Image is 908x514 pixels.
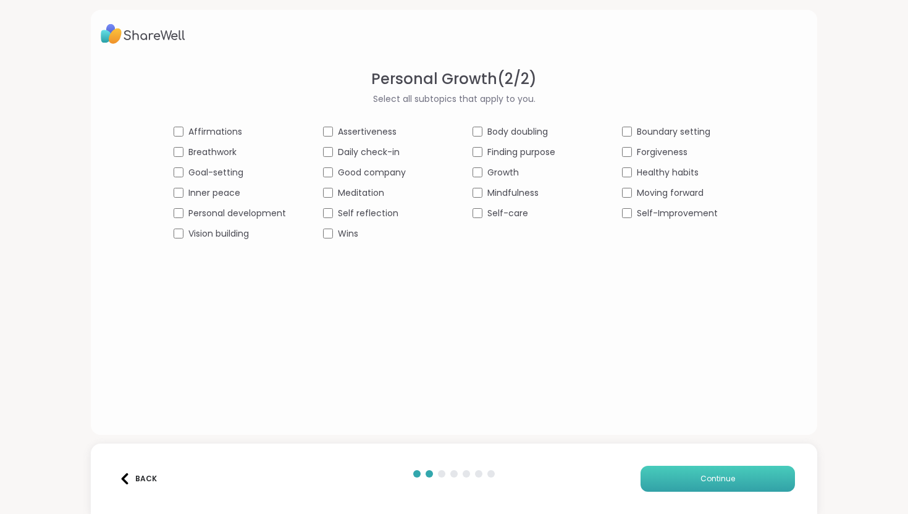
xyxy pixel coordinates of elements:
[338,187,384,200] span: Meditation
[371,68,537,90] span: Personal Growth ( 2 / 2 )
[641,466,795,492] button: Continue
[188,187,240,200] span: Inner peace
[487,166,519,179] span: Growth
[338,166,406,179] span: Good company
[487,125,548,138] span: Body doubling
[188,207,286,220] span: Personal development
[338,207,398,220] span: Self reflection
[637,207,718,220] span: Self-Improvement
[487,187,539,200] span: Mindfulness
[637,166,699,179] span: Healthy habits
[101,20,185,48] img: ShareWell Logo
[487,207,528,220] span: Self-care
[119,473,157,484] div: Back
[188,125,242,138] span: Affirmations
[487,146,555,159] span: Finding purpose
[637,125,710,138] span: Boundary setting
[338,146,400,159] span: Daily check-in
[338,125,397,138] span: Assertiveness
[188,227,249,240] span: Vision building
[188,166,243,179] span: Goal-setting
[188,146,237,159] span: Breathwork
[113,466,162,492] button: Back
[373,93,536,106] span: Select all subtopics that apply to you.
[700,473,735,484] span: Continue
[637,187,704,200] span: Moving forward
[338,227,358,240] span: Wins
[637,146,687,159] span: Forgiveness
